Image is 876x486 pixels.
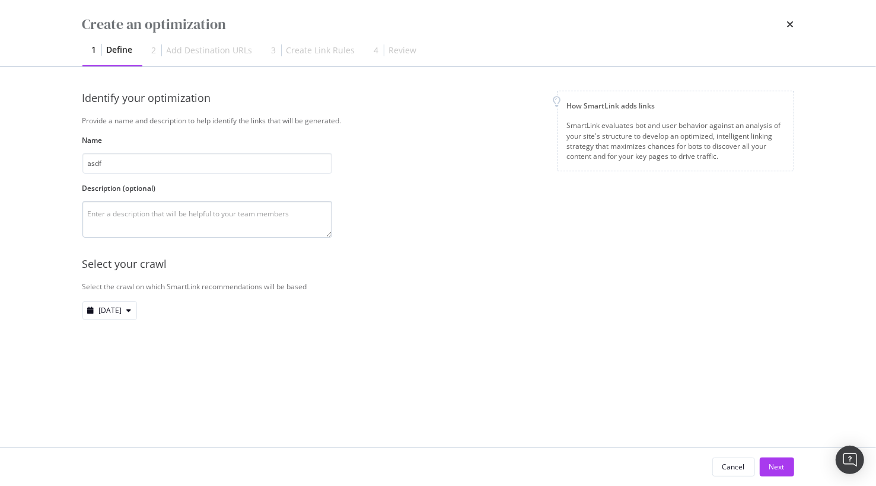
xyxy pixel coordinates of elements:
[567,120,784,161] div: SmartLink evaluates bot and user behavior against an analysis of your site's structure to develop...
[760,458,794,477] button: Next
[567,101,784,111] div: How SmartLink adds links
[107,44,133,56] div: Define
[167,44,253,56] div: Add Destination URLs
[152,44,157,56] div: 2
[286,44,355,56] div: Create Link Rules
[99,305,122,315] span: 2025 Sep. 1st
[82,257,342,272] div: Select your crawl
[82,135,332,145] label: Name
[92,44,97,56] div: 1
[82,91,332,106] div: Identify your optimization
[82,183,332,193] label: Description (optional)
[374,44,379,56] div: 4
[389,44,417,56] div: Review
[272,44,276,56] div: 3
[836,446,864,474] div: Open Intercom Messenger
[82,14,227,34] div: Create an optimization
[769,462,785,472] div: Next
[787,14,794,34] div: times
[82,282,342,292] div: Select the crawl on which SmartLink recommendations will be based
[722,462,745,472] div: Cancel
[82,116,342,126] div: Provide a name and description to help identify the links that will be generated.
[712,458,755,477] button: Cancel
[82,301,137,320] button: [DATE]
[82,153,332,174] input: Enter an optimization name to easily find it back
